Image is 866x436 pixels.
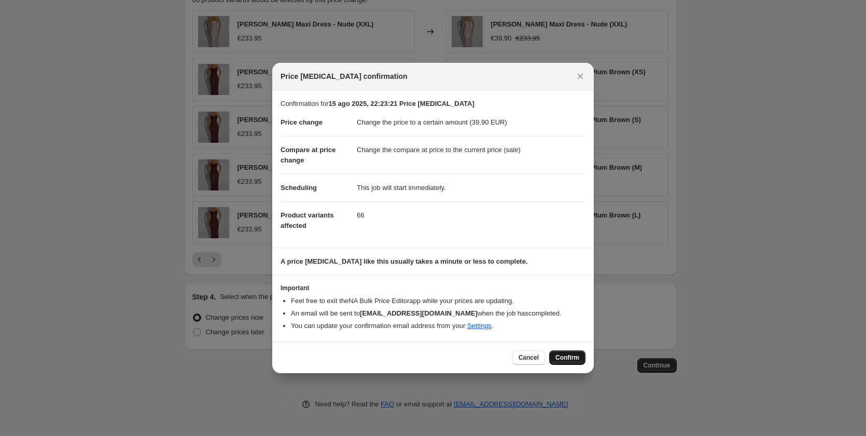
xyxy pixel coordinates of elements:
[291,308,585,319] li: An email will be sent to when the job has completed .
[360,309,478,317] b: [EMAIL_ADDRESS][DOMAIN_NAME]
[291,321,585,331] li: You can update your confirmation email address from your .
[281,99,585,109] p: Confirmation for
[357,201,585,229] dd: 66
[281,211,334,229] span: Product variants affected
[281,184,317,192] span: Scheduling
[357,109,585,136] dd: Change the price to a certain amount (39.90 EUR)
[555,353,579,362] span: Confirm
[573,69,588,84] button: Close
[467,322,492,330] a: Settings
[519,353,539,362] span: Cancel
[281,146,336,164] span: Compare at price change
[281,71,408,81] span: Price [MEDICAL_DATA] confirmation
[281,118,323,126] span: Price change
[549,350,585,365] button: Confirm
[512,350,545,365] button: Cancel
[357,136,585,163] dd: Change the compare at price to the current price (sale)
[281,257,528,265] b: A price [MEDICAL_DATA] like this usually takes a minute or less to complete.
[357,174,585,201] dd: This job will start immediately.
[281,284,585,292] h3: Important
[291,296,585,306] li: Feel free to exit the NA Bulk Price Editor app while your prices are updating.
[328,100,474,107] b: 15 ago 2025, 22:23:21 Price [MEDICAL_DATA]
